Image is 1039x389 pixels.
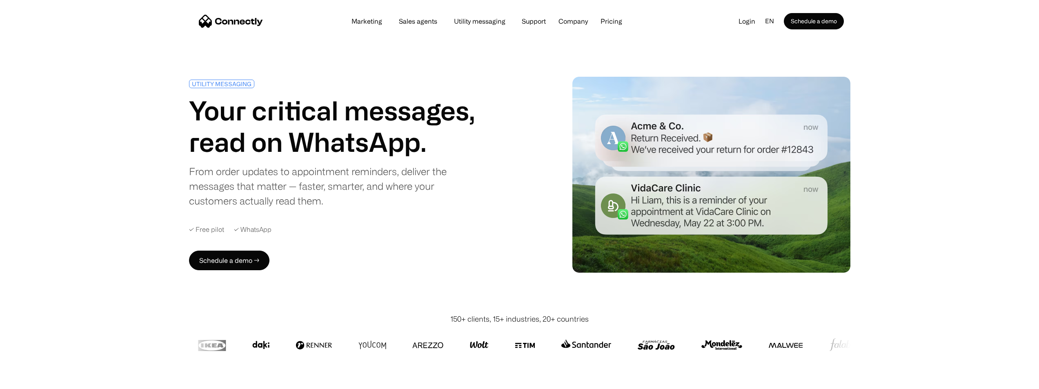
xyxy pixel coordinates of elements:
div: From order updates to appointment reminders, deliver the messages that matter — faster, smarter, ... [189,164,476,208]
a: Schedule a demo [784,13,844,29]
a: home [199,15,263,27]
a: Support [515,18,552,24]
div: en [765,15,774,27]
div: 150+ clients, 15+ industries, 20+ countries [450,313,589,325]
a: Pricing [594,18,629,24]
a: Schedule a demo → [189,251,269,270]
a: Sales agents [392,18,444,24]
a: Marketing [345,18,389,24]
div: UTILITY MESSAGING [192,81,251,87]
h1: Your critical messages, read on WhatsApp. [189,95,476,158]
div: ✓ WhatsApp [234,225,271,234]
div: en [762,15,784,27]
a: Utility messaging [447,18,512,24]
div: Company [558,16,588,27]
div: ✓ Free pilot [189,225,224,234]
a: Login [732,15,762,27]
div: Company [556,16,590,27]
